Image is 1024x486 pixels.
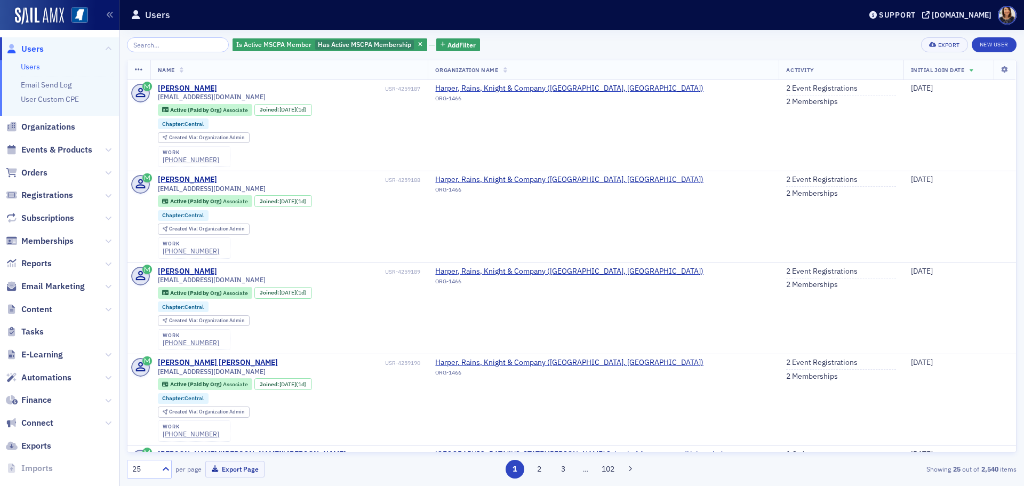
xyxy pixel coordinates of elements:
[169,317,199,324] span: Created Via :
[6,212,74,224] a: Subscriptions
[578,464,593,474] span: …
[435,358,703,368] span: Harper, Rains, Knight & Company (Ridgeland, MS)
[318,40,411,49] span: Has Active MSCPA Membership
[435,84,703,93] span: Harper, Rains, Knight & Company (Ridgeland, MS)
[21,440,51,452] span: Exports
[879,10,916,20] div: Support
[162,381,247,388] a: Active (Paid by Org) Associate
[158,276,266,284] span: [EMAIL_ADDRESS][DOMAIN_NAME]
[223,106,248,114] span: Associate
[6,372,71,384] a: Automations
[162,395,204,402] a: Chapter:Central
[163,156,219,164] a: [PHONE_NUMBER]
[786,84,858,93] a: 2 Event Registrations
[158,118,209,129] div: Chapter:
[6,121,75,133] a: Organizations
[162,303,185,310] span: Chapter :
[158,407,250,418] div: Created Via: Organization Admin
[6,326,44,338] a: Tasks
[169,134,199,141] span: Created Via :
[932,10,991,20] div: [DOMAIN_NAME]
[435,267,703,276] span: Harper, Rains, Knight & Company (Ridgeland, MS)
[163,424,219,430] div: work
[145,9,170,21] h1: Users
[158,132,250,144] div: Created Via: Organization Admin
[786,189,838,198] a: 2 Memberships
[21,349,63,361] span: E-Learning
[163,430,219,438] a: [PHONE_NUMBER]
[158,175,217,185] a: [PERSON_NAME]
[435,358,703,368] a: Harper, Rains, Knight & Company ([GEOGRAPHIC_DATA], [GEOGRAPHIC_DATA])
[15,7,64,25] img: SailAMX
[169,318,244,324] div: Organization Admin
[21,326,44,338] span: Tasks
[170,380,223,388] span: Active (Paid by Org)
[435,450,724,459] a: [GEOGRAPHIC_DATA][US_STATE] [PERSON_NAME] School of Accountancy (University)
[21,80,71,90] a: Email Send Log
[922,11,995,19] button: [DOMAIN_NAME]
[979,464,1000,474] strong: 2,540
[998,6,1017,25] span: Profile
[162,289,247,296] a: Active (Paid by Org) Associate
[786,358,858,368] a: 2 Event Registrations
[911,357,933,367] span: [DATE]
[6,167,47,179] a: Orders
[64,7,88,25] a: View Homepage
[435,175,703,185] a: Harper, Rains, Knight & Company ([GEOGRAPHIC_DATA], [GEOGRAPHIC_DATA])
[279,381,307,388] div: (1d)
[158,93,266,101] span: [EMAIL_ADDRESS][DOMAIN_NAME]
[435,278,703,289] div: ORG-1466
[6,43,44,55] a: Users
[163,339,219,347] div: [PHONE_NUMBER]
[951,464,962,474] strong: 25
[170,106,223,114] span: Active (Paid by Org)
[260,381,280,388] span: Joined :
[158,195,253,207] div: Active (Paid by Org): Active (Paid by Org): Associate
[158,358,278,368] a: [PERSON_NAME] [PERSON_NAME]
[348,451,420,458] div: USR-4255401
[6,349,63,361] a: E-Learning
[71,7,88,23] img: SailAMX
[158,393,209,404] div: Chapter:
[223,197,248,205] span: Associate
[158,287,253,299] div: Active (Paid by Org): Active (Paid by Org): Associate
[435,267,703,276] a: Harper, Rains, Knight & Company ([GEOGRAPHIC_DATA], [GEOGRAPHIC_DATA])
[260,198,280,205] span: Joined :
[169,408,199,415] span: Created Via :
[233,38,427,52] div: Has Active MSCPA Membership
[786,267,858,276] a: 2 Event Registrations
[506,460,524,479] button: 1
[21,62,40,71] a: Users
[21,258,52,269] span: Reports
[158,378,253,390] div: Active (Paid by Org): Active (Paid by Org): Associate
[21,304,52,315] span: Content
[727,464,1017,474] div: Showing out of items
[158,368,266,376] span: [EMAIL_ADDRESS][DOMAIN_NAME]
[435,186,703,197] div: ORG-1466
[21,121,75,133] span: Organizations
[169,225,199,232] span: Created Via :
[162,211,185,219] span: Chapter :
[786,372,838,381] a: 2 Memberships
[911,266,933,276] span: [DATE]
[6,258,52,269] a: Reports
[786,280,838,290] a: 2 Memberships
[279,289,296,296] span: [DATE]
[205,461,265,477] button: Export Page
[21,94,79,104] a: User Custom CPE
[163,332,219,339] div: work
[158,267,217,276] a: [PERSON_NAME]
[435,84,703,93] a: Harper, Rains, Knight & Company ([GEOGRAPHIC_DATA], [GEOGRAPHIC_DATA])
[158,185,266,193] span: [EMAIL_ADDRESS][DOMAIN_NAME]
[163,149,219,156] div: work
[162,212,204,219] a: Chapter:Central
[530,460,548,479] button: 2
[6,417,53,429] a: Connect
[279,360,420,367] div: USR-4259190
[6,235,74,247] a: Memberships
[158,315,250,326] div: Created Via: Organization Admin
[169,409,244,415] div: Organization Admin
[158,84,217,93] div: [PERSON_NAME]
